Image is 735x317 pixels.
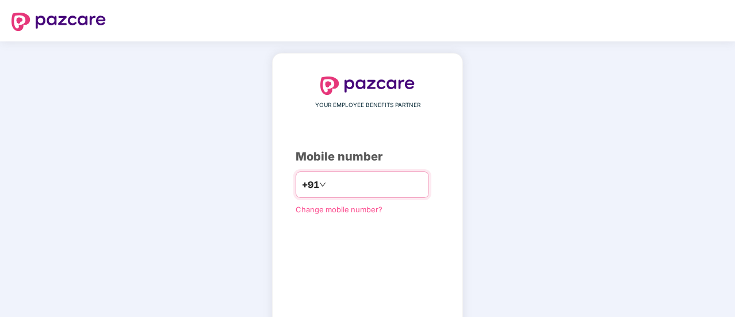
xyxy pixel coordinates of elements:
span: YOUR EMPLOYEE BENEFITS PARTNER [315,101,420,110]
a: Change mobile number? [296,205,382,214]
span: +91 [302,178,319,192]
img: logo [12,13,106,31]
img: logo [320,77,415,95]
span: down [319,181,326,188]
div: Mobile number [296,148,439,166]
